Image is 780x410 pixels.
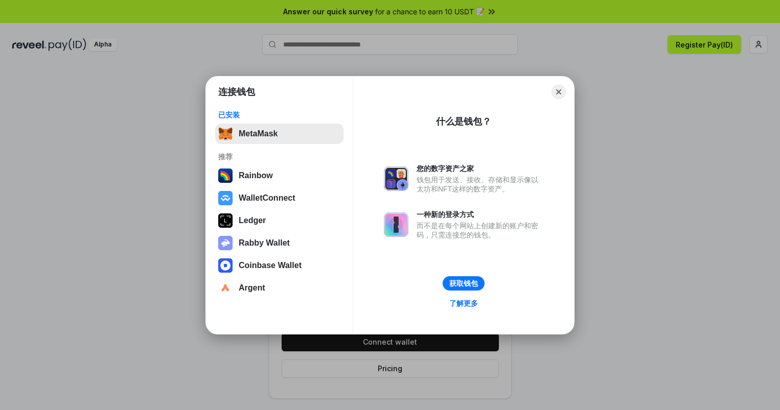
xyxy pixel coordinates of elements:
button: Argent [215,278,343,298]
a: 了解更多 [443,297,484,310]
img: svg+xml,%3Csvg%20xmlns%3D%22http%3A%2F%2Fwww.w3.org%2F2000%2Fsvg%22%20width%3D%2228%22%20height%3... [218,213,233,228]
div: 而不是在每个网站上创建新的账户和密码，只需连接您的钱包。 [417,221,543,239]
img: svg+xml,%3Csvg%20width%3D%2228%22%20height%3D%2228%22%20viewBox%3D%220%200%2028%2028%22%20fill%3D... [218,191,233,205]
div: 了解更多 [449,299,478,308]
div: 钱包用于发送、接收、存储和显示像以太坊和NFT这样的数字资产。 [417,175,543,194]
img: svg+xml,%3Csvg%20width%3D%2228%22%20height%3D%2228%22%20viewBox%3D%220%200%2028%2028%22%20fill%3D... [218,258,233,273]
button: Rainbow [215,165,343,186]
div: 获取钱包 [449,279,478,288]
div: WalletConnect [239,194,295,203]
div: Ledger [239,216,266,225]
button: Ledger [215,210,343,231]
button: WalletConnect [215,188,343,208]
div: 推荐 [218,152,340,161]
button: 获取钱包 [443,276,485,291]
button: Coinbase Wallet [215,255,343,276]
button: Rabby Wallet [215,233,343,253]
button: Close [552,85,566,99]
div: 您的数字资产之家 [417,164,543,173]
img: svg+xml,%3Csvg%20xmlns%3D%22http%3A%2F%2Fwww.w3.org%2F2000%2Fsvg%22%20fill%3D%22none%22%20viewBox... [218,236,233,250]
div: 已安装 [218,110,340,119]
img: svg+xml,%3Csvg%20xmlns%3D%22http%3A%2F%2Fwww.w3.org%2F2000%2Fsvg%22%20fill%3D%22none%22%20viewBox... [384,212,408,237]
button: MetaMask [215,124,343,144]
div: 一种新的登录方式 [417,210,543,219]
h1: 连接钱包 [218,86,255,98]
img: svg+xml,%3Csvg%20width%3D%22120%22%20height%3D%22120%22%20viewBox%3D%220%200%20120%20120%22%20fil... [218,168,233,183]
div: MetaMask [239,129,278,138]
div: Argent [239,283,265,293]
img: svg+xml,%3Csvg%20xmlns%3D%22http%3A%2F%2Fwww.w3.org%2F2000%2Fsvg%22%20fill%3D%22none%22%20viewBox... [384,166,408,191]
div: Coinbase Wallet [239,261,302,270]
div: Rabby Wallet [239,238,290,248]
div: Rainbow [239,171,273,180]
img: svg+xml,%3Csvg%20width%3D%2228%22%20height%3D%2228%22%20viewBox%3D%220%200%2028%2028%22%20fill%3D... [218,281,233,295]
div: 什么是钱包？ [436,115,491,128]
img: svg+xml,%3Csvg%20fill%3D%22none%22%20height%3D%2233%22%20viewBox%3D%220%200%2035%2033%22%20width%... [218,127,233,141]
